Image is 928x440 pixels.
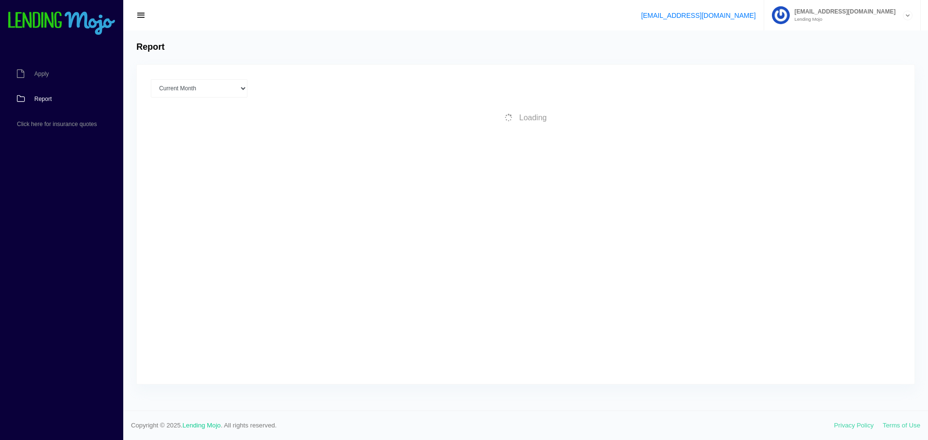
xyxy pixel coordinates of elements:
a: Privacy Policy [834,422,874,429]
small: Lending Mojo [790,17,896,22]
a: Lending Mojo [183,422,221,429]
span: Loading [519,114,547,122]
span: [EMAIL_ADDRESS][DOMAIN_NAME] [790,9,896,14]
img: logo-small.png [7,12,116,36]
a: Terms of Use [883,422,920,429]
span: Report [34,96,52,102]
a: [EMAIL_ADDRESS][DOMAIN_NAME] [641,12,755,19]
span: Click here for insurance quotes [17,121,97,127]
span: Apply [34,71,49,77]
h4: Report [136,42,164,53]
img: Profile image [772,6,790,24]
span: Copyright © 2025. . All rights reserved. [131,421,834,430]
